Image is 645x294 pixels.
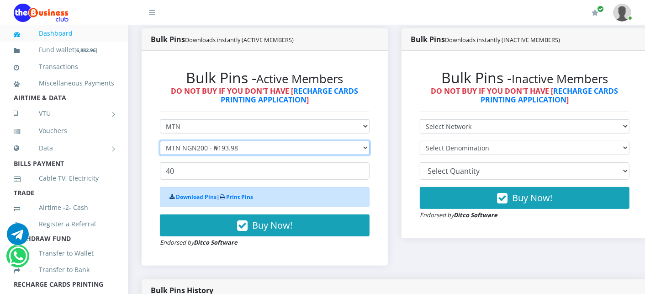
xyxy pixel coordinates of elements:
[512,192,552,204] span: Buy Now!
[512,71,608,87] small: Inactive Members
[176,193,217,201] a: Download Pins
[14,23,114,44] a: Dashboard
[14,168,114,189] a: Cable TV, Electricity
[226,193,253,201] a: Print Pins
[14,259,114,280] a: Transfer to Bank
[420,211,497,219] small: Endorsed by
[160,238,238,246] small: Endorsed by
[160,162,370,180] input: Enter Quantity
[171,86,359,105] strong: DO NOT BUY IF YOU DON'T HAVE [ ]
[411,34,560,44] strong: Bulk Pins
[14,120,114,141] a: Vouchers
[481,86,619,105] a: RECHARGE CARDS PRINTING APPLICATION
[76,47,95,53] b: 6,882.96
[14,56,114,77] a: Transactions
[420,187,629,209] button: Buy Now!
[14,137,114,160] a: Data
[454,211,497,219] strong: Ditco Software
[185,36,294,44] small: Downloads instantly (ACTIVE MEMBERS)
[151,34,294,44] strong: Bulk Pins
[592,9,598,16] i: Renew/Upgrade Subscription
[252,219,292,231] span: Buy Now!
[431,86,619,105] strong: DO NOT BUY IF YOU DON'T HAVE [ ]
[14,4,69,22] img: Logo
[14,197,114,218] a: Airtime -2- Cash
[445,36,560,44] small: Downloads instantly (INACTIVE MEMBERS)
[160,214,370,236] button: Buy Now!
[597,5,604,12] span: Renew/Upgrade Subscription
[14,39,114,61] a: Fund wallet[6,882.96]
[14,102,114,125] a: VTU
[257,71,344,87] small: Active Members
[9,252,27,267] a: Chat for support
[613,4,631,21] img: User
[7,230,29,245] a: Chat for support
[420,69,629,86] h2: Bulk Pins -
[14,243,114,264] a: Transfer to Wallet
[194,238,238,246] strong: Ditco Software
[169,193,253,201] strong: |
[221,86,359,105] a: RECHARGE CARDS PRINTING APPLICATION
[14,214,114,235] a: Register a Referral
[14,73,114,94] a: Miscellaneous Payments
[160,69,370,86] h2: Bulk Pins -
[74,47,97,53] small: [ ]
